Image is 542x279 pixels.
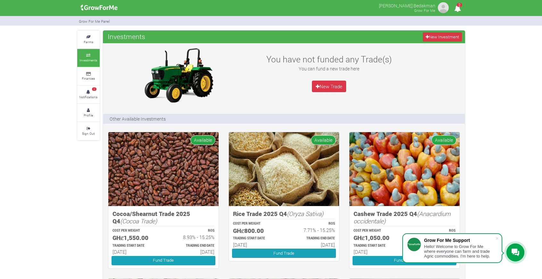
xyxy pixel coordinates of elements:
a: 2 Notifications [77,86,100,103]
div: Grow For Me Support [424,238,495,243]
h5: Cocoa/Shearnut Trade 2025 Q4 [113,210,214,225]
p: Estimated Trading Start Date [233,236,278,241]
a: Profile [77,104,100,122]
span: Investments [106,30,147,43]
img: growforme image [79,1,120,14]
i: (Oryza Sativa) [287,210,323,218]
img: growforme image [349,132,460,206]
h5: Cashew Trade 2025 Q4 [354,210,455,225]
span: Available [311,135,336,145]
p: COST PER WEIGHT [233,221,278,226]
h6: [DATE] [354,249,399,255]
img: growforme image [437,1,450,14]
i: Notifications [451,1,464,16]
small: Notifications [79,95,97,99]
h5: GHȼ1,050.00 [354,234,399,242]
img: growforme image [229,132,339,206]
img: growforme image [108,132,219,206]
a: Fund Trade [353,256,456,265]
a: Fund Trade [232,249,336,258]
span: 2 [457,3,462,7]
img: growforme image [138,46,219,104]
a: 2 [451,6,464,12]
p: COST PER WEIGHT [354,228,399,233]
a: Finances [77,68,100,85]
a: Farms [77,31,100,48]
h6: [DATE] [169,249,214,255]
p: ROS [410,228,455,233]
span: 2 [92,87,96,91]
i: (Anacardium occidentale) [354,210,451,225]
p: You can fund a new trade here [260,65,399,72]
p: Other Available Investments [110,116,166,122]
a: Investments [77,49,100,67]
h5: GHȼ1,550.00 [113,234,158,242]
p: Estimated Trading End Date [290,236,335,241]
h6: [DATE] [233,242,278,248]
h6: 8.93% - 15.25% [169,234,214,240]
a: Sign Out [77,122,100,140]
p: Estimated Trading Start Date [354,243,399,248]
i: (Cocoa Trade) [120,217,157,225]
h6: [DATE] [113,249,158,255]
span: Available [431,135,456,145]
p: ROS [290,221,335,226]
p: Estimated Trading Start Date [113,243,158,248]
p: COST PER WEIGHT [113,228,158,233]
a: Fund Trade [112,256,215,265]
small: Investments [79,58,97,62]
small: Finances [82,76,95,81]
p: ROS [169,228,214,233]
div: Hello! Welcome to Grow For Me where everyone can farm and trade Agric commodities. I'm here to help. [424,244,495,259]
p: [PERSON_NAME] Bedakman [379,1,435,9]
h6: 7.71% - 15.25% [290,227,335,233]
span: Available [190,135,215,145]
h5: GHȼ800.00 [233,227,278,235]
small: Grow For Me Panel [79,19,110,24]
h6: [DATE] [290,242,335,248]
small: Profile [84,113,93,117]
h5: Rice Trade 2025 Q4 [233,210,335,218]
a: New Investment [423,32,462,42]
small: Sign Out [82,131,95,136]
p: Estimated Trading End Date [169,243,214,248]
h3: You have not funded any Trade(s) [260,54,399,64]
small: Grow For Me [414,8,435,13]
small: Farms [84,40,93,44]
a: New Trade [312,81,346,92]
